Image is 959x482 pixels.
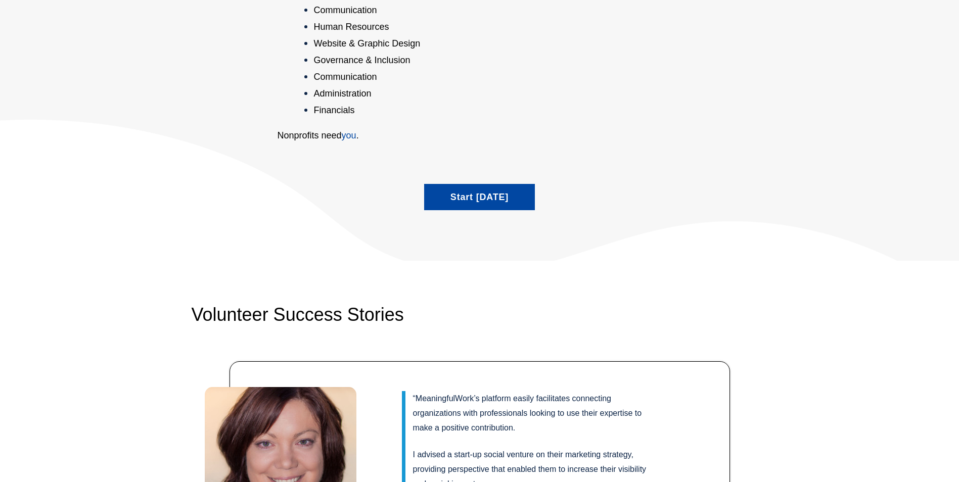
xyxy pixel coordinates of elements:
span: “MeaningfulWork’s platform easily facilitates connecting organizations with professionals looking... [413,394,642,432]
a: Start [DATE] [424,184,535,210]
span: Human Resources [314,22,389,32]
span: Website & Graphic Design [314,38,421,49]
span: Administration [314,88,372,99]
span: Governance & Inclusion [314,55,410,65]
span: Nonprofits need . [278,130,359,140]
span: Financials [314,105,355,115]
span: Communication [314,72,377,82]
span: you [342,130,356,140]
span: Volunteer Success Stories [192,304,404,325]
span: Communication [314,5,377,15]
